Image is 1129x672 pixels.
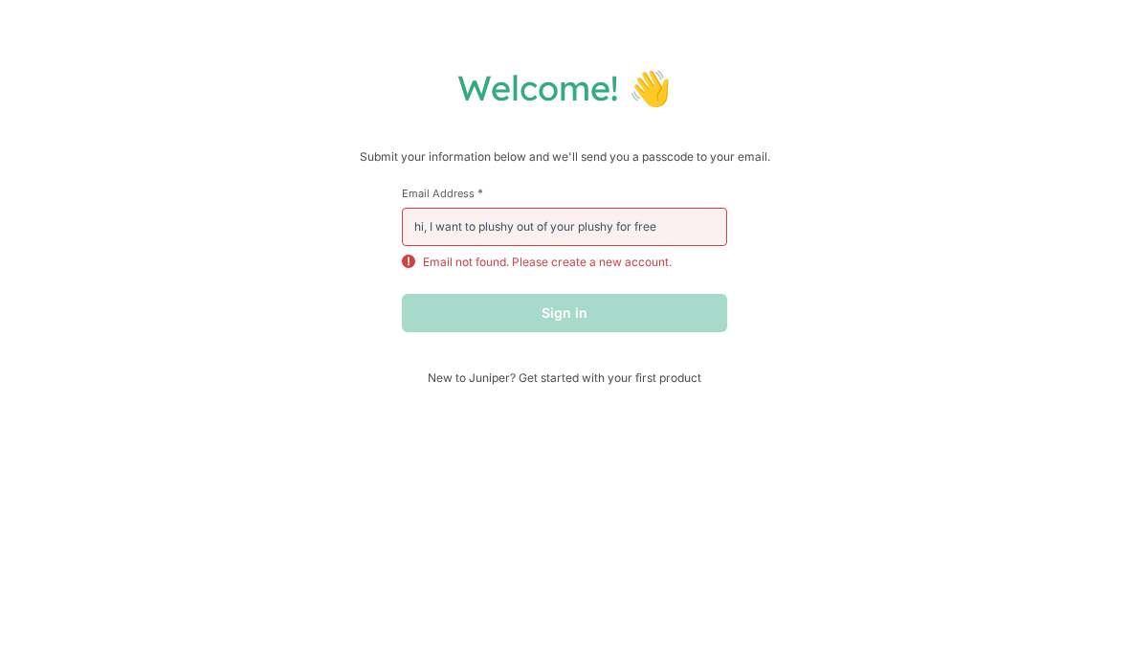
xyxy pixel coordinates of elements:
span: This field is required. [477,187,483,201]
input: email@example.com [402,209,727,247]
h1: Welcome! 👋 [19,67,1110,110]
span: New to Juniper? Get started with your first product [402,371,727,386]
p: Submit your information below and we'll send you a passcode to your email. [19,148,1110,168]
label: Email Address [402,187,727,201]
p: Email not found. Please create a new account. [423,255,672,272]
